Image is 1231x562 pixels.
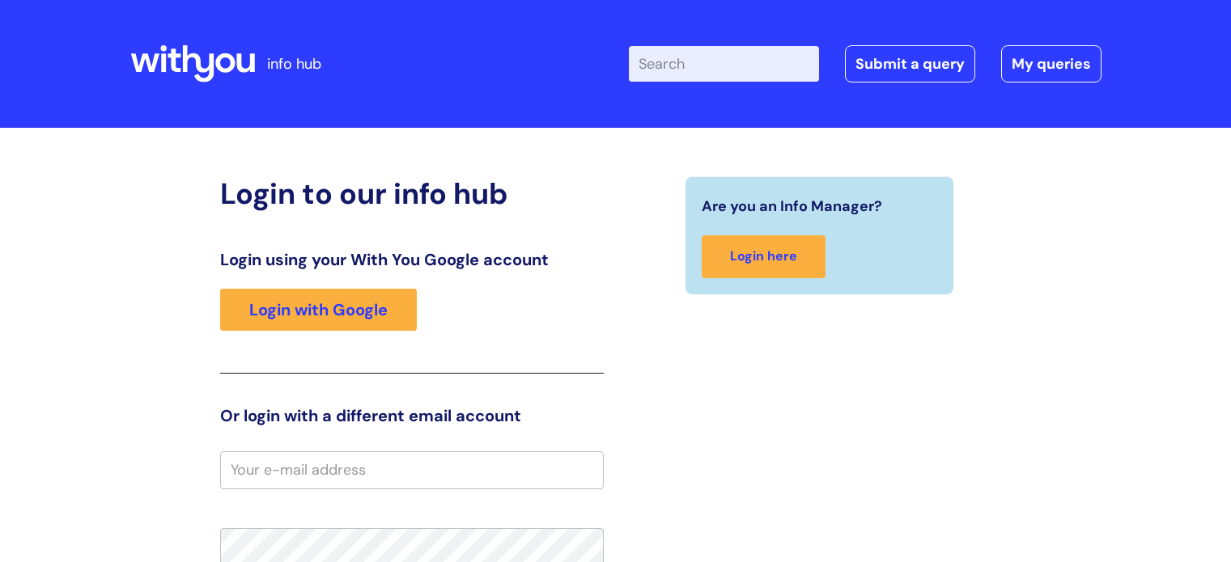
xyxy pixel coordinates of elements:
[267,51,321,77] p: info hub
[220,406,604,425] h3: Or login with a different email account
[702,235,826,278] a: Login here
[629,46,819,82] input: Search
[702,193,882,219] span: Are you an Info Manager?
[1001,45,1102,82] a: My queries
[220,451,604,488] input: Your e-mail address
[220,176,604,211] h2: Login to our info hub
[220,289,417,331] a: Login with Google
[220,250,604,269] h3: Login using your With You Google account
[845,45,975,82] a: Submit a query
